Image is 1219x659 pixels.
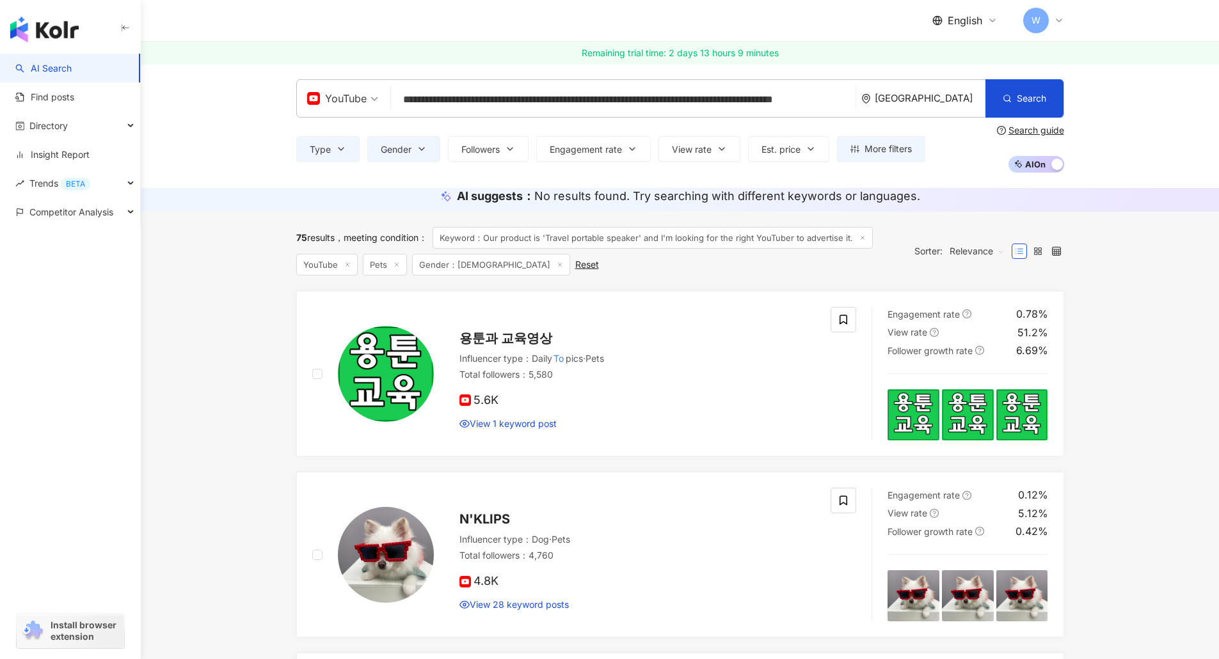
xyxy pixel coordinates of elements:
[549,534,552,545] span: ·
[583,353,586,364] span: ·
[997,126,1006,135] span: question-circle
[381,144,411,155] span: Gender
[888,345,973,356] span: Follower growth rate
[459,368,816,381] div: Total followers ： 5,580
[15,148,90,161] a: Insight Report
[457,188,920,204] div: AI suggests ：
[861,94,871,104] span: environment
[1008,125,1064,136] div: Search guide
[29,198,113,226] span: Competitor Analysis
[338,326,434,422] img: KOL Avatar
[1016,343,1048,357] div: 6.69%
[575,260,599,270] div: Reset
[1016,524,1048,538] div: 0.42%
[975,346,984,355] span: question-circle
[307,88,367,109] div: YouTube
[888,526,973,537] span: Follower growth rate
[29,169,90,198] span: Trends
[985,79,1064,118] button: Search
[875,93,985,104] div: [GEOGRAPHIC_DATA]
[914,241,1012,261] div: Sorter:
[433,227,873,249] span: Keyword：Our product is 'Travel portable speaker' and I'm looking for the right YouTuber to advert...
[996,389,1048,441] img: post-image
[310,144,331,155] span: Type
[296,233,335,243] div: results
[459,419,557,429] a: View 1 keyword post
[15,91,74,104] a: Find posts
[459,330,552,346] span: 용툰과 교육영상
[1017,93,1046,104] span: Search
[51,619,120,642] span: Install browser extension
[942,570,994,622] img: post-image
[296,232,307,243] span: 75
[459,549,816,562] div: Total followers ： 4,760
[448,136,529,162] button: Followers
[566,353,583,364] span: pics
[837,136,925,162] button: More filters
[459,511,510,527] span: N'KLIPS
[864,144,912,154] span: More filters
[962,309,971,318] span: question-circle
[1016,307,1048,321] div: 0.78%
[536,136,651,162] button: Engagement rate
[888,490,960,500] span: Engagement rate
[888,508,927,518] span: View rate
[296,291,1064,456] a: KOL Avatar용툰과 교육영상Influencer type：DailyTopics·PetsTotal followers：5,5805.6KView 1 keyword postEng...
[975,527,984,536] span: question-circle
[552,534,570,545] span: Pets
[761,144,801,155] span: Est. price
[534,189,920,203] span: No results found. Try searching with different keywords or languages.
[296,472,1064,637] a: KOL AvatarN'KLIPSInfluencer type：Dog·PetsTotal followers：4,7604.8KView 28 keyword postsEngagement...
[29,111,68,140] span: Directory
[672,144,712,155] span: View rate
[367,136,440,162] button: Gender
[461,144,500,155] span: Followers
[748,136,829,162] button: Est. price
[296,136,360,162] button: Type
[888,309,960,320] span: Engagement rate
[942,389,994,441] img: post-image
[61,178,90,190] div: BETA
[412,254,570,275] span: Gender：[DEMOGRAPHIC_DATA]
[930,328,939,337] span: question-circle
[15,62,72,75] a: searchAI Search
[470,418,557,429] span: View 1 keyword post
[1017,325,1048,339] div: 51.2%
[1018,488,1048,502] div: 0.12%
[586,353,604,364] span: Pets
[930,509,939,518] span: question-circle
[888,570,939,622] img: post-image
[296,254,358,275] span: YouTube
[1018,506,1048,520] div: 5.12%
[948,13,982,27] span: English
[17,614,124,648] a: chrome extensionInstall browser extension
[550,144,622,155] span: Engagement rate
[658,136,740,162] button: View rate
[20,621,45,641] img: chrome extension
[888,389,939,441] img: post-image
[552,351,566,366] mark: To
[532,353,552,364] span: Daily
[470,599,569,610] span: View 28 keyword posts
[10,17,79,42] img: logo
[335,232,427,243] span: meeting condition ：
[141,42,1219,65] a: Remaining trial time: 2 days 13 hours 9 minutes
[996,570,1048,622] img: post-image
[962,491,971,500] span: question-circle
[1032,13,1040,27] span: W
[459,352,816,365] div: Influencer type ：
[363,254,407,275] span: Pets
[532,534,549,545] span: Dog
[459,575,498,588] span: 4.8K
[459,600,569,610] a: View 28 keyword posts
[888,327,927,337] span: View rate
[15,179,24,188] span: rise
[338,507,434,603] img: KOL Avatar
[459,533,816,546] div: Influencer type ：
[950,241,1005,261] span: Relevance
[459,394,498,407] span: 5.6K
